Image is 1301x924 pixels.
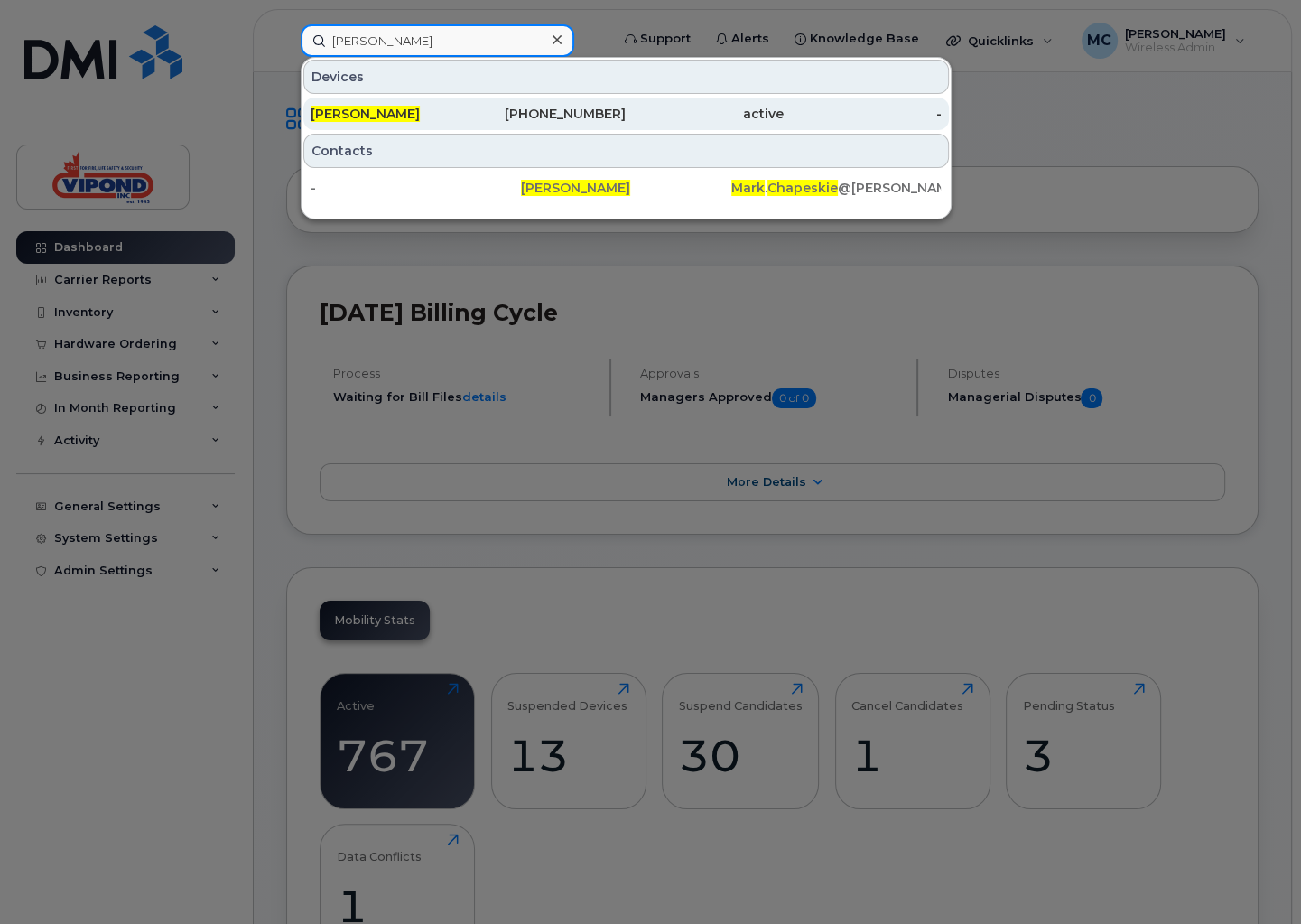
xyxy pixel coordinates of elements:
div: - [784,105,942,123]
span: [PERSON_NAME] [311,106,420,122]
span: Chapeskie [767,180,838,196]
span: Mark [731,180,765,196]
div: active [626,105,784,123]
div: . @[PERSON_NAME][DOMAIN_NAME] [731,179,942,197]
a: -[PERSON_NAME]Mark.Chapeskie@[PERSON_NAME][DOMAIN_NAME] [303,172,949,204]
span: [PERSON_NAME] [521,180,630,196]
div: [PHONE_NUMBER] [469,105,627,123]
div: Devices [303,60,949,94]
div: - [311,179,521,197]
a: [PERSON_NAME][PHONE_NUMBER]active- [303,98,949,130]
div: Contacts [303,134,949,168]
